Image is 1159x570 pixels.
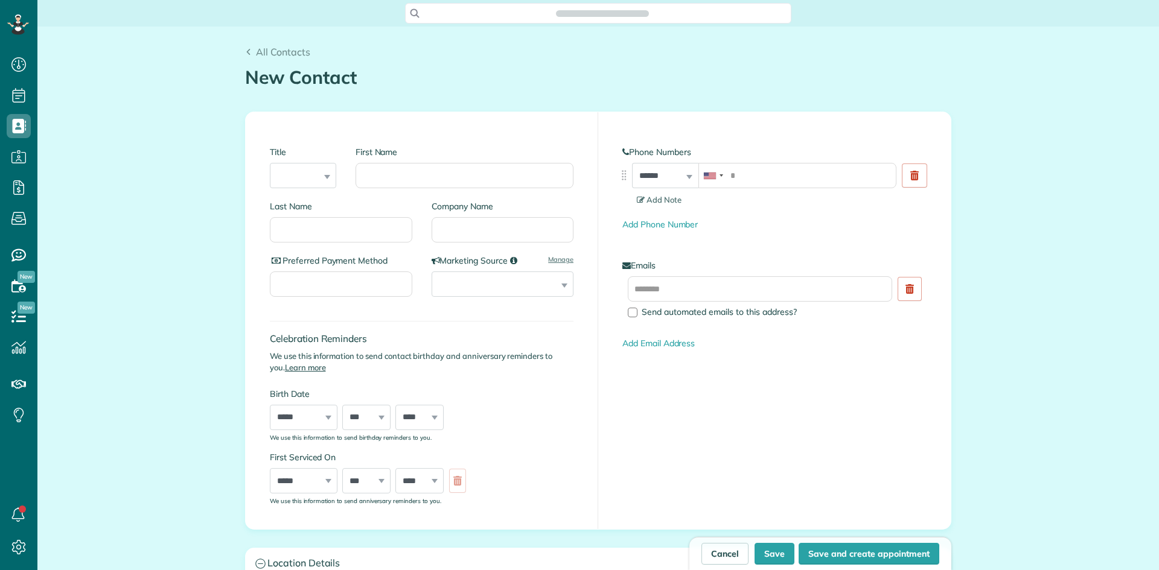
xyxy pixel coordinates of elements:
[642,306,797,317] span: Send automated emails to this address?
[618,169,630,182] img: drag_indicator-119b368615184ecde3eda3c64c821f6cf29d3e2b97b89ee44bc31753036683e5.png
[755,543,794,565] button: Save
[622,219,698,230] a: Add Phone Number
[18,271,35,283] span: New
[799,543,939,565] button: Save and create appointment
[270,146,336,158] label: Title
[637,195,682,204] span: Add Note
[270,451,472,463] label: First Serviced On
[18,302,35,314] span: New
[270,350,573,373] p: We use this information to send contact birthday and anniversary reminders to you.
[270,255,412,267] label: Preferred Payment Method
[699,163,727,188] div: United States: +1
[270,497,441,504] sub: We use this information to send anniversary reminders to you.
[622,338,695,349] a: Add Email Address
[548,255,573,264] a: Manage
[701,543,749,565] a: Cancel
[270,434,432,441] sub: We use this information to send birthday reminders to you.
[432,255,574,267] label: Marketing Source
[256,46,310,58] span: All Contacts
[622,146,927,158] label: Phone Numbers
[622,259,927,271] label: Emails
[568,7,636,19] span: Search ZenMaid…
[285,363,326,372] a: Learn more
[270,200,412,212] label: Last Name
[270,388,472,400] label: Birth Date
[356,146,573,158] label: First Name
[245,68,951,87] h1: New Contact
[432,200,574,212] label: Company Name
[270,334,573,344] h4: Celebration Reminders
[245,45,310,59] a: All Contacts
